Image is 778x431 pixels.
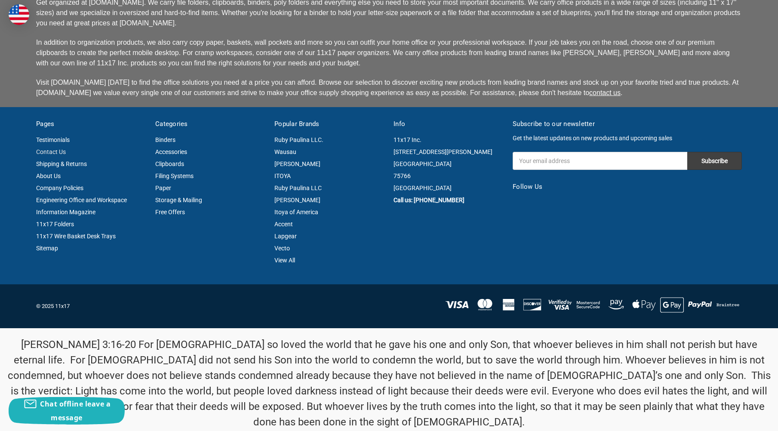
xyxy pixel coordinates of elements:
p: © 2025 11x17 [36,302,384,311]
a: Filing Systems [155,172,194,179]
input: Your email address [513,152,687,170]
a: [PERSON_NAME] [274,197,320,203]
a: Paper [155,185,171,191]
span: In addition to organization products, we also carry copy paper, baskets, wall pockets and more so... [36,39,730,67]
a: ITOYA [274,172,291,179]
a: Vecto [274,245,290,252]
h5: Pages [36,119,146,129]
a: 11x17 Wire Basket Desk Trays [36,233,116,240]
button: Chat offline leave a message [9,397,125,425]
a: Accessories [155,148,187,155]
input: Subscribe [687,152,742,170]
a: Clipboards [155,160,184,167]
a: Ruby Paulina LLC. [274,136,323,143]
span: Chat offline leave a message [40,399,111,422]
h5: Subscribe to our newsletter [513,119,742,129]
a: Engineering Office and Workspace Information Magazine [36,197,127,215]
h5: Follow Us [513,182,742,192]
a: About Us [36,172,61,179]
a: Binders [155,136,175,143]
a: Storage & Mailing [155,197,202,203]
a: Free Offers [155,209,185,215]
a: contact us [589,89,621,96]
a: Accent [274,221,293,228]
h5: Categories [155,119,265,129]
img: duty and tax information for United States [9,4,29,25]
a: Wausau [274,148,296,155]
a: Lapgear [274,233,297,240]
h5: Popular Brands [274,119,384,129]
a: 11x17 Folders [36,221,74,228]
a: [PERSON_NAME] [274,160,320,167]
a: Itoya of America [274,209,318,215]
a: Call us: [PHONE_NUMBER] [394,197,464,203]
a: Shipping & Returns [36,160,87,167]
a: Contact Us [36,148,66,155]
a: Sitemap [36,245,58,252]
h5: Info [394,119,504,129]
address: 11x17 Inc. [STREET_ADDRESS][PERSON_NAME] [GEOGRAPHIC_DATA] 75766 [GEOGRAPHIC_DATA] [394,134,504,194]
p: Get the latest updates on new products and upcoming sales [513,134,742,143]
span: Visit [DOMAIN_NAME] [DATE] to find the office solutions you need at a price you can afford. Brows... [36,79,738,96]
a: View All [274,257,295,264]
p: [PERSON_NAME] 3:16-20 For [DEMOGRAPHIC_DATA] so loved the world that he gave his one and only Son... [5,337,774,430]
a: Ruby Paulina LLC [274,185,322,191]
a: Testimonials [36,136,70,143]
a: Company Policies [36,185,83,191]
